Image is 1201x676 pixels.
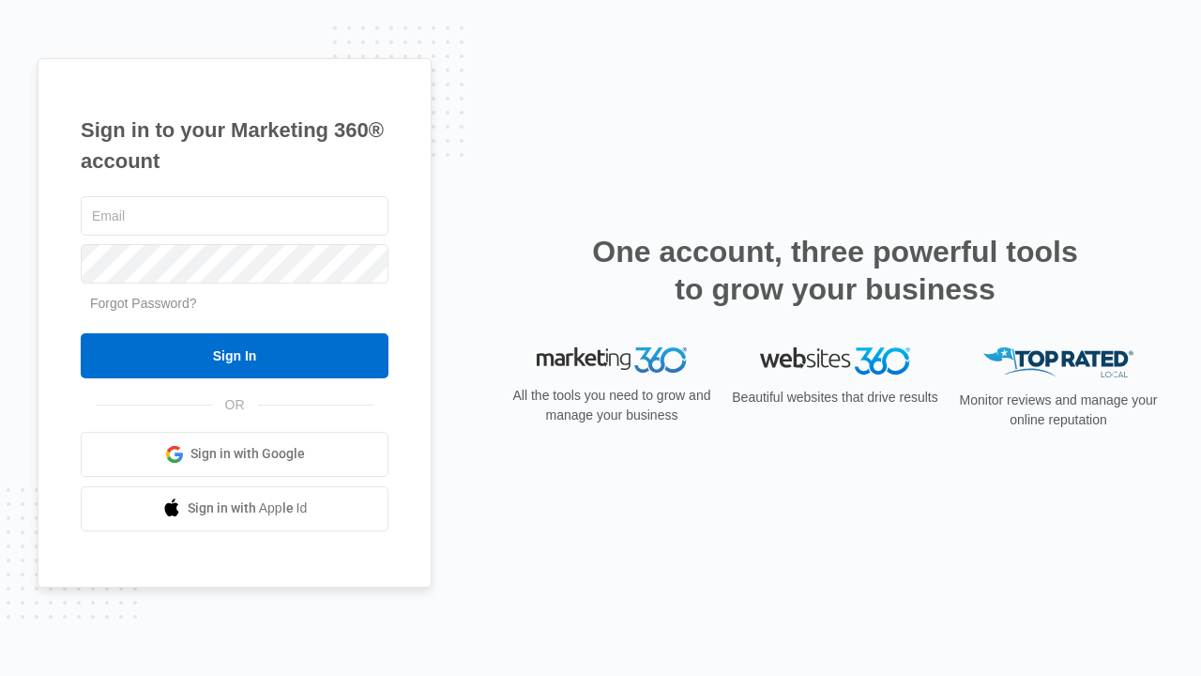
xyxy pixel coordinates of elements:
[81,333,388,378] input: Sign In
[188,499,308,518] span: Sign in with Apple Id
[90,296,197,311] a: Forgot Password?
[190,444,305,464] span: Sign in with Google
[983,347,1133,378] img: Top Rated Local
[81,196,388,236] input: Email
[730,388,940,407] p: Beautiful websites that drive results
[81,486,388,531] a: Sign in with Apple Id
[537,347,687,374] img: Marketing 360
[760,347,910,375] img: Websites 360
[81,432,388,477] a: Sign in with Google
[953,391,1163,430] p: Monitor reviews and manage your online reputation
[81,115,388,177] h1: Sign in to your Marketing 360® account
[586,233,1084,308] h2: One account, three powerful tools to grow your business
[212,395,258,415] span: OR
[507,386,717,425] p: All the tools you need to grow and manage your business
